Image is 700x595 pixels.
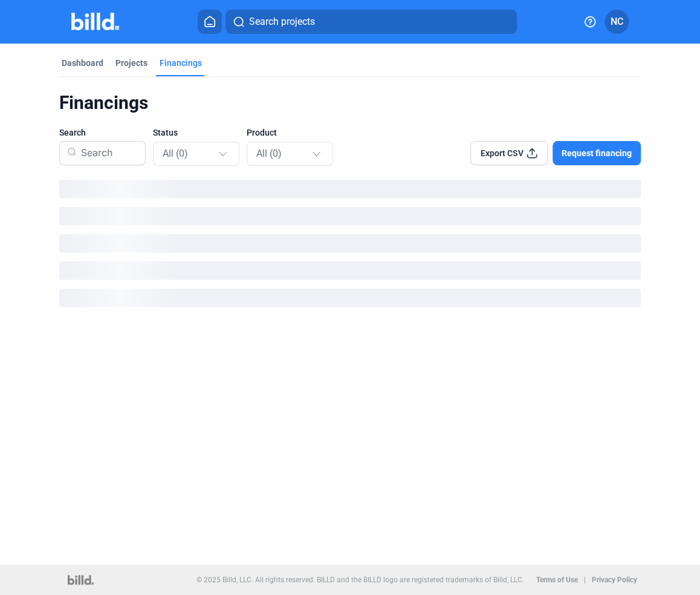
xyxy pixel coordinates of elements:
span: Export CSV [481,147,523,159]
button: Search projects [225,10,517,34]
button: NC [604,10,629,34]
div: loading [59,180,641,198]
b: Privacy Policy [592,576,637,584]
input: Search [76,137,138,169]
div: Financings [160,57,202,69]
div: loading [59,207,641,225]
p: © 2025 Billd, LLC. All rights reserved. BILLD and the BILLD logo are registered trademarks of Bil... [196,576,524,584]
div: loading [59,261,641,280]
div: Dashboard [62,57,103,69]
span: Product [247,127,277,139]
button: Export CSV [470,141,548,165]
span: All (0) [163,148,188,159]
div: Projects [115,57,147,69]
span: NC [611,15,623,29]
div: loading [59,234,641,252]
div: loading [59,289,641,307]
span: Request financing [562,147,632,159]
img: Billd Company Logo [71,13,119,30]
b: Terms of Use [536,576,578,584]
span: Status [153,127,178,139]
button: Request financing [553,141,641,165]
span: Search [59,127,86,139]
div: Financings [59,91,641,114]
p: | [584,576,586,584]
span: Search projects [248,15,314,29]
img: logo [68,575,94,585]
span: All (0) [256,148,282,159]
